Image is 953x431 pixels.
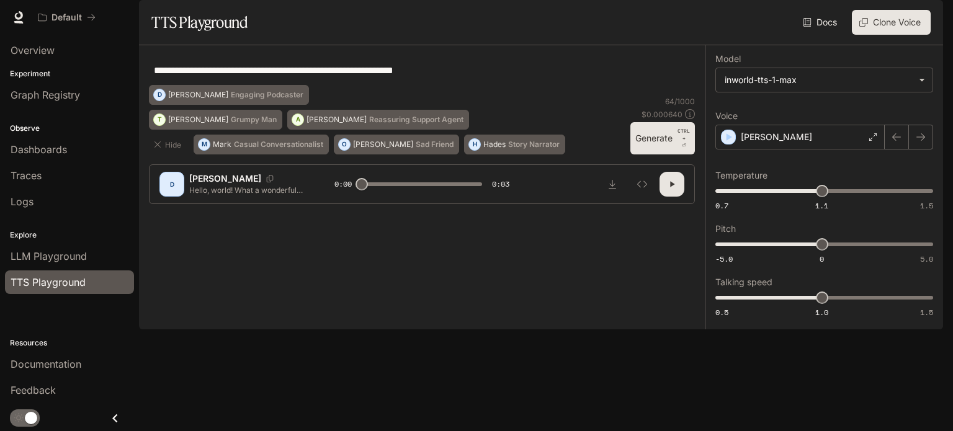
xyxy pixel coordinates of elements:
p: Grumpy Man [231,116,277,123]
span: 1.0 [815,307,828,318]
p: Voice [715,112,738,120]
p: ⏎ [678,127,690,149]
button: O[PERSON_NAME]Sad Friend [334,135,459,154]
p: Hades [483,141,506,148]
p: [PERSON_NAME] [741,131,812,143]
div: T [154,110,165,130]
div: D [162,174,182,194]
div: inworld-tts-1-max [716,68,933,92]
div: M [199,135,210,154]
p: Model [715,55,741,63]
p: Temperature [715,171,767,180]
p: [PERSON_NAME] [353,141,413,148]
p: Mark [213,141,231,148]
a: Docs [800,10,842,35]
p: [PERSON_NAME] [168,91,228,99]
p: Engaging Podcaster [231,91,303,99]
div: H [469,135,480,154]
button: D[PERSON_NAME]Engaging Podcaster [149,85,309,105]
button: All workspaces [32,5,101,30]
p: [PERSON_NAME] [168,116,228,123]
p: [PERSON_NAME] [306,116,367,123]
p: 64 / 1000 [665,96,695,107]
span: 1.5 [920,200,933,211]
p: Reassuring Support Agent [369,116,463,123]
div: D [154,85,165,105]
button: Clone Voice [852,10,931,35]
span: 0 [820,254,824,264]
span: -5.0 [715,254,733,264]
p: Casual Conversationalist [234,141,323,148]
p: Story Narrator [508,141,560,148]
p: CTRL + [678,127,690,142]
h1: TTS Playground [151,10,248,35]
div: A [292,110,303,130]
p: Pitch [715,224,736,233]
div: O [339,135,350,154]
span: 0:00 [334,178,352,190]
button: HHadesStory Narrator [464,135,565,154]
p: Talking speed [715,278,772,287]
p: Default [51,12,82,23]
p: [PERSON_NAME] [189,172,261,185]
button: Inspect [630,172,655,197]
span: 0:03 [492,178,509,190]
button: Download audio [600,172,625,197]
button: MMarkCasual Conversationalist [194,135,329,154]
span: 1.5 [920,307,933,318]
p: $ 0.000640 [642,109,682,120]
button: Hide [149,135,189,154]
p: Sad Friend [416,141,454,148]
span: 5.0 [920,254,933,264]
span: 0.5 [715,307,728,318]
span: 1.1 [815,200,828,211]
p: Hello, world! What a wonderful day to be a text-to-speech model! [189,185,305,195]
button: Copy Voice ID [261,175,279,182]
button: GenerateCTRL +⏎ [630,122,695,154]
span: 0.7 [715,200,728,211]
button: A[PERSON_NAME]Reassuring Support Agent [287,110,469,130]
button: T[PERSON_NAME]Grumpy Man [149,110,282,130]
div: inworld-tts-1-max [725,74,913,86]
